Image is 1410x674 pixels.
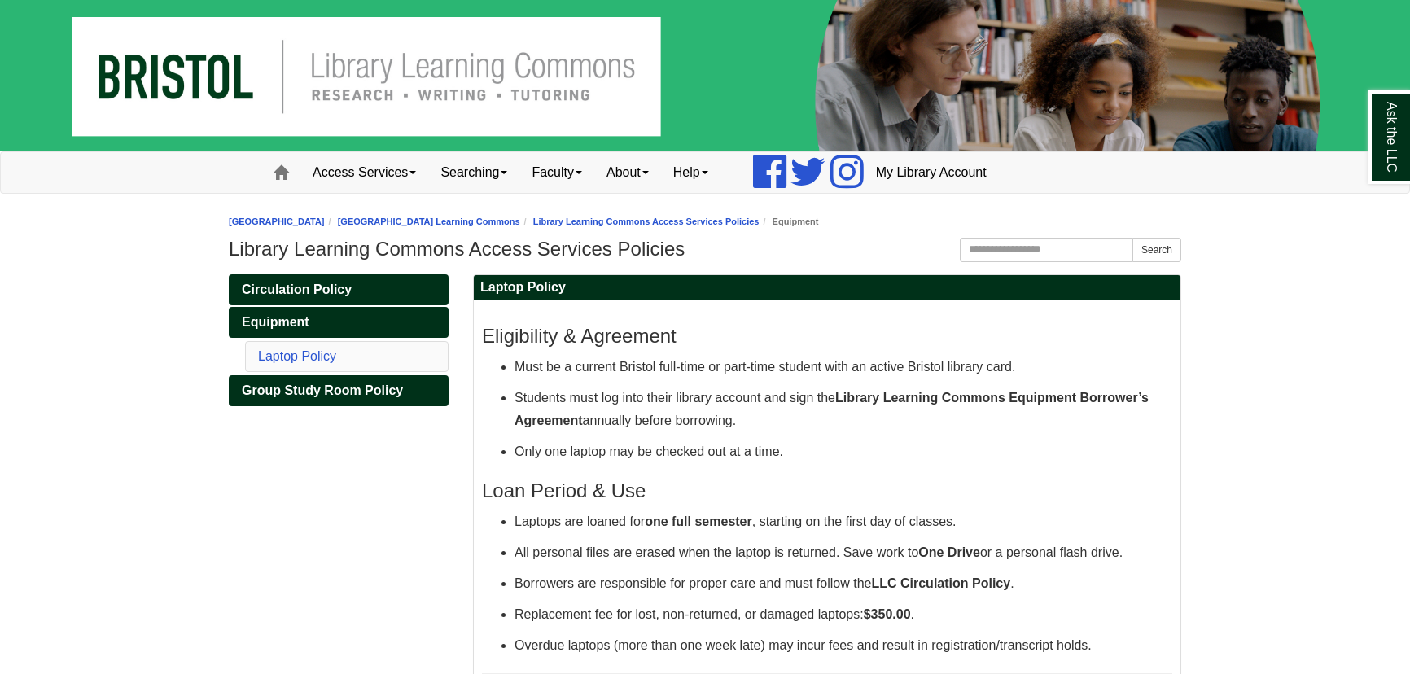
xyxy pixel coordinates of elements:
[474,275,1180,300] h2: Laptop Policy
[229,238,1181,260] h1: Library Learning Commons Access Services Policies
[533,217,760,226] a: Library Learning Commons Access Services Policies
[338,217,520,226] a: [GEOGRAPHIC_DATA] Learning Commons
[515,387,1172,432] p: Students must log into their library account and sign the annually before borrowing.
[864,152,999,193] a: My Library Account
[229,274,449,305] a: Circulation Policy
[242,282,352,296] span: Circulation Policy
[515,603,1172,626] p: Replacement fee for lost, non-returned, or damaged laptops: .
[515,440,1172,463] p: Only one laptop may be checked out at a time.
[300,152,428,193] a: Access Services
[229,375,449,406] a: Group Study Room Policy
[229,214,1181,230] nav: breadcrumb
[515,391,1149,427] strong: Library Learning Commons Equipment Borrower’s Agreement
[229,217,325,226] a: [GEOGRAPHIC_DATA]
[519,152,594,193] a: Faculty
[661,152,720,193] a: Help
[242,315,309,329] span: Equipment
[515,356,1172,379] p: Must be a current Bristol full-time or part-time student with an active Bristol library card.
[918,545,980,559] strong: One Drive
[594,152,661,193] a: About
[229,274,449,406] div: Guide Pages
[871,576,1010,590] strong: LLC Circulation Policy
[515,572,1172,595] p: Borrowers are responsible for proper care and must follow the .
[428,152,519,193] a: Searching
[1132,238,1181,262] button: Search
[645,514,752,528] strong: one full semester
[258,349,336,363] a: Laptop Policy
[864,607,911,621] strong: $350.00
[482,325,1172,348] h3: Eligibility & Agreement
[759,214,818,230] li: Equipment
[515,510,1172,533] p: Laptops are loaned for , starting on the first day of classes.
[515,541,1172,564] p: All personal files are erased when the laptop is returned. Save work to or a personal flash drive.
[515,634,1172,657] p: Overdue laptops (more than one week late) may incur fees and result in registration/transcript ho...
[229,307,449,338] a: Equipment
[242,383,403,397] span: Group Study Room Policy
[482,479,1172,502] h3: Loan Period & Use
